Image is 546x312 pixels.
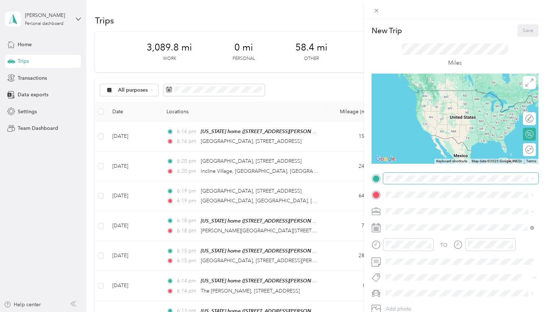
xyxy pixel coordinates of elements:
div: TO [440,241,447,249]
p: New Trip [372,26,402,36]
img: Google [373,154,397,164]
span: Map data ©2025 Google, INEGI [472,159,522,163]
button: Keyboard shortcuts [436,159,467,164]
p: Miles [448,58,462,67]
iframe: Everlance-gr Chat Button Frame [506,272,546,312]
a: Open this area in Google Maps (opens a new window) [373,154,397,164]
